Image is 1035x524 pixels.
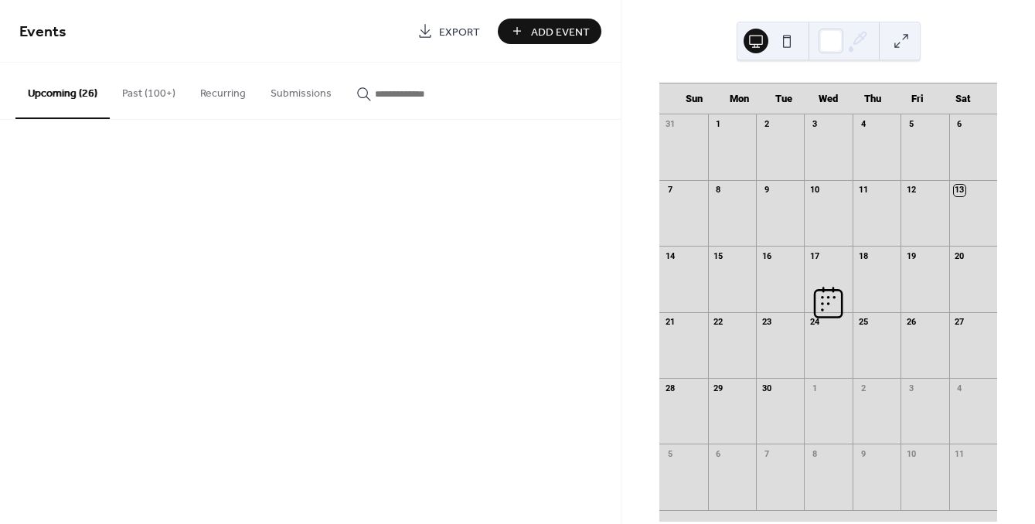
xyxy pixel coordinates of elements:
button: Submissions [258,63,344,117]
span: Events [19,17,66,47]
span: Add Event [531,24,590,40]
div: 6 [954,119,965,131]
span: Export [439,24,480,40]
div: 3 [905,383,917,394]
div: 10 [905,448,917,460]
div: 19 [905,250,917,262]
button: Past (100+) [110,63,188,117]
div: 9 [761,185,772,196]
div: 16 [761,250,772,262]
div: Fri [895,83,940,114]
div: 17 [809,250,820,262]
div: 24 [809,317,820,328]
div: 9 [857,448,869,460]
div: 13 [954,185,965,196]
div: 5 [905,119,917,131]
div: 23 [761,317,772,328]
div: 7 [761,448,772,460]
div: 26 [905,317,917,328]
div: 30 [761,383,772,394]
div: 25 [857,317,869,328]
div: 28 [664,383,676,394]
div: 4 [954,383,965,394]
div: 8 [713,185,724,196]
div: 14 [664,250,676,262]
div: Wed [806,83,851,114]
div: Tue [761,83,806,114]
div: Thu [851,83,896,114]
div: 10 [809,185,820,196]
div: Mon [717,83,761,114]
div: 31 [664,119,676,131]
div: 7 [664,185,676,196]
button: Add Event [498,19,601,44]
div: 12 [905,185,917,196]
div: 20 [954,250,965,262]
div: 4 [857,119,869,131]
div: 2 [761,119,772,131]
button: Upcoming (26) [15,63,110,119]
a: Export [406,19,492,44]
div: 18 [857,250,869,262]
div: 22 [713,317,724,328]
div: 1 [809,383,820,394]
button: Recurring [188,63,258,117]
div: 3 [809,119,820,131]
div: 1 [713,119,724,131]
div: 27 [954,317,965,328]
div: 2 [857,383,869,394]
div: 15 [713,250,724,262]
div: Sat [940,83,985,114]
div: 6 [713,448,724,460]
div: 21 [664,317,676,328]
div: 11 [954,448,965,460]
div: 29 [713,383,724,394]
div: 5 [664,448,676,460]
div: 11 [857,185,869,196]
div: Sun [672,83,717,114]
div: 8 [809,448,820,460]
